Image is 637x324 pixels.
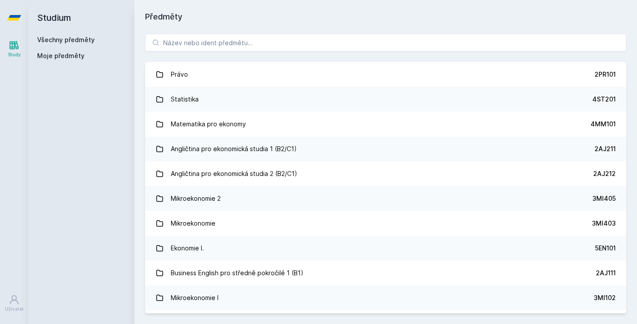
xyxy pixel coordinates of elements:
[592,194,616,203] div: 3MI405
[145,236,626,261] a: Ekonomie I. 5EN101
[591,120,616,129] div: 4MM101
[145,87,626,112] a: Statistika 4ST201
[171,239,204,257] div: Ekonomie I.
[37,51,84,60] span: Moje předměty
[592,95,616,104] div: 4ST201
[145,161,626,186] a: Angličtina pro ekonomická studia 2 (B2/C1) 2AJ212
[5,306,23,312] div: Uživatel
[2,290,27,317] a: Uživatel
[595,244,616,253] div: 5EN101
[145,11,626,23] h1: Předměty
[145,285,626,310] a: Mikroekonomie I 3MI102
[595,70,616,79] div: 2PR101
[145,137,626,161] a: Angličtina pro ekonomická studia 1 (B2/C1) 2AJ211
[171,140,297,158] div: Angličtina pro ekonomická studia 1 (B2/C1)
[592,219,616,228] div: 3MI403
[171,289,219,307] div: Mikroekonomie I
[593,169,616,178] div: 2AJ212
[171,66,188,83] div: Právo
[171,264,303,282] div: Business English pro středně pokročilé 1 (B1)
[37,36,95,43] a: Všechny předměty
[171,165,297,183] div: Angličtina pro ekonomická studia 2 (B2/C1)
[145,62,626,87] a: Právo 2PR101
[145,261,626,285] a: Business English pro středně pokročilé 1 (B1) 2AJ111
[145,211,626,236] a: Mikroekonomie 3MI403
[171,190,221,207] div: Mikroekonomie 2
[145,112,626,137] a: Matematika pro ekonomy 4MM101
[595,144,616,153] div: 2AJ211
[594,293,616,302] div: 3MI102
[8,51,21,58] div: Study
[145,186,626,211] a: Mikroekonomie 2 3MI405
[596,269,616,277] div: 2AJ111
[171,215,215,232] div: Mikroekonomie
[2,35,27,62] a: Study
[171,115,246,133] div: Matematika pro ekonomy
[145,34,626,51] input: Název nebo ident předmětu…
[171,90,199,108] div: Statistika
